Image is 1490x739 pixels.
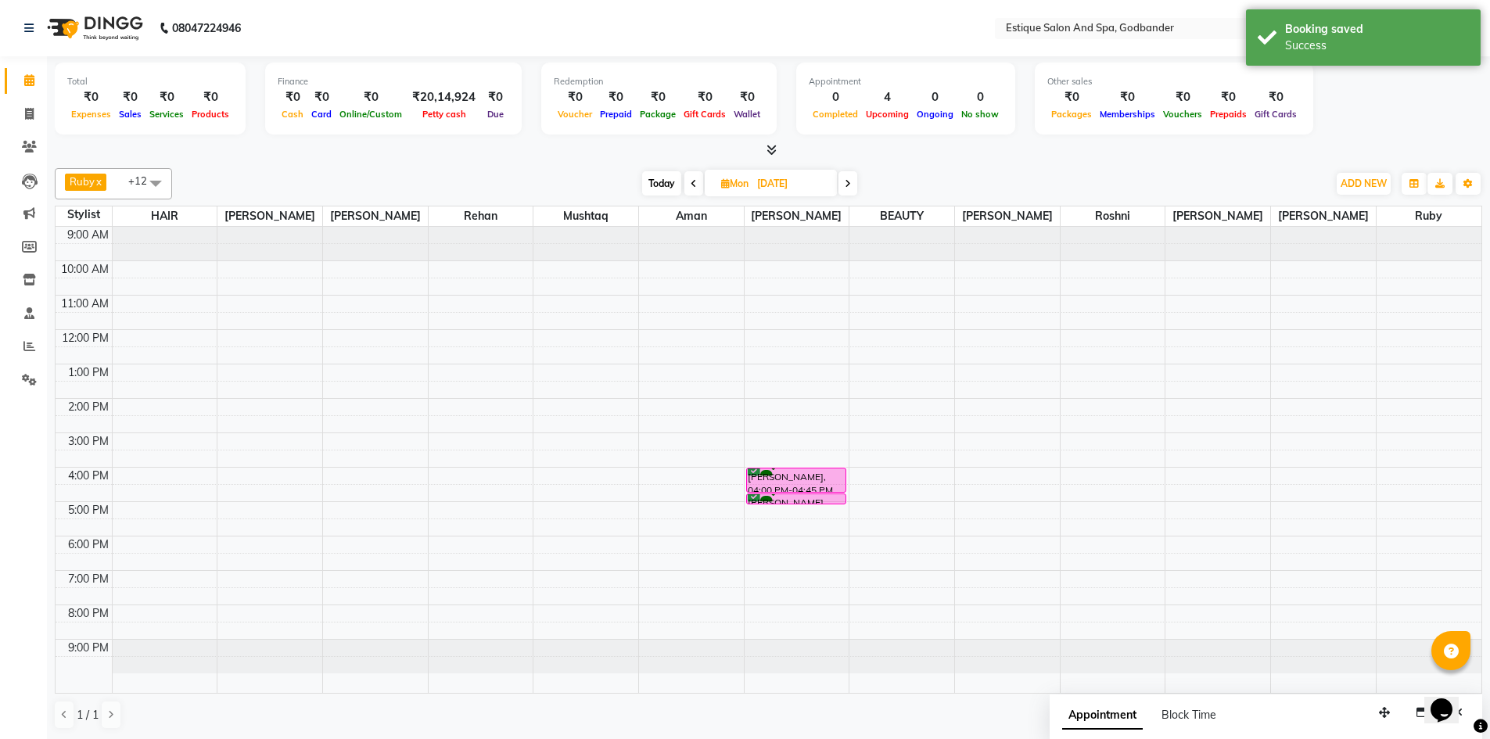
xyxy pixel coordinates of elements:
[67,109,115,120] span: Expenses
[56,206,112,223] div: Stylist
[554,75,764,88] div: Redemption
[278,109,307,120] span: Cash
[862,109,913,120] span: Upcoming
[323,206,428,226] span: [PERSON_NAME]
[145,109,188,120] span: Services
[636,109,680,120] span: Package
[730,109,764,120] span: Wallet
[65,468,112,484] div: 4:00 PM
[65,536,112,553] div: 6:00 PM
[65,399,112,415] div: 2:00 PM
[636,88,680,106] div: ₹0
[336,88,406,106] div: ₹0
[680,109,730,120] span: Gift Cards
[1047,109,1096,120] span: Packages
[172,6,241,50] b: 08047224946
[336,109,406,120] span: Online/Custom
[307,88,336,106] div: ₹0
[65,502,112,518] div: 5:00 PM
[745,206,849,226] span: [PERSON_NAME]
[957,88,1003,106] div: 0
[1251,109,1301,120] span: Gift Cards
[730,88,764,106] div: ₹0
[128,174,159,187] span: +12
[65,640,112,656] div: 9:00 PM
[747,468,846,492] div: [PERSON_NAME], 04:00 PM-04:45 PM, Haircut (Men) - By Master Stylist
[639,206,744,226] span: Aman
[1159,88,1206,106] div: ₹0
[642,171,681,196] span: Today
[67,88,115,106] div: ₹0
[113,206,217,226] span: HAIR
[1161,708,1216,722] span: Block Time
[955,206,1060,226] span: [PERSON_NAME]
[913,88,957,106] div: 0
[188,88,233,106] div: ₹0
[188,109,233,120] span: Products
[95,175,102,188] a: x
[115,88,145,106] div: ₹0
[1165,206,1270,226] span: [PERSON_NAME]
[482,88,509,106] div: ₹0
[65,571,112,587] div: 7:00 PM
[862,88,913,106] div: 4
[717,178,752,189] span: Mon
[680,88,730,106] div: ₹0
[1047,88,1096,106] div: ₹0
[307,109,336,120] span: Card
[1206,88,1251,106] div: ₹0
[596,88,636,106] div: ₹0
[278,88,307,106] div: ₹0
[1337,173,1391,195] button: ADD NEW
[596,109,636,120] span: Prepaid
[1047,75,1301,88] div: Other sales
[1251,88,1301,106] div: ₹0
[58,296,112,312] div: 11:00 AM
[483,109,508,120] span: Due
[849,206,954,226] span: BEAUTY
[1061,206,1165,226] span: Roshni
[809,88,862,106] div: 0
[65,433,112,450] div: 3:00 PM
[64,227,112,243] div: 9:00 AM
[1285,38,1469,54] div: Success
[65,605,112,622] div: 8:00 PM
[77,707,99,723] span: 1 / 1
[1096,88,1159,106] div: ₹0
[1159,109,1206,120] span: Vouchers
[70,175,95,188] span: Ruby
[145,88,188,106] div: ₹0
[913,109,957,120] span: Ongoing
[418,109,470,120] span: Petty cash
[406,88,482,106] div: ₹20,14,924
[59,330,112,346] div: 12:00 PM
[533,206,638,226] span: mushtaq
[1062,701,1143,730] span: Appointment
[40,6,147,50] img: logo
[809,109,862,120] span: Completed
[429,206,533,226] span: Rehan
[67,75,233,88] div: Total
[554,88,596,106] div: ₹0
[809,75,1003,88] div: Appointment
[1271,206,1376,226] span: [PERSON_NAME]
[278,75,509,88] div: Finance
[115,109,145,120] span: Sales
[1206,109,1251,120] span: Prepaids
[957,109,1003,120] span: No show
[752,172,831,196] input: 2025-09-08
[747,494,846,504] div: [PERSON_NAME], 04:45 PM-05:05 PM, [PERSON_NAME] (Men) - Shaping
[58,261,112,278] div: 10:00 AM
[1096,109,1159,120] span: Memberships
[1341,178,1387,189] span: ADD NEW
[217,206,322,226] span: [PERSON_NAME]
[1424,676,1474,723] iframe: chat widget
[1377,206,1481,226] span: Ruby
[554,109,596,120] span: Voucher
[1285,21,1469,38] div: Booking saved
[65,364,112,381] div: 1:00 PM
